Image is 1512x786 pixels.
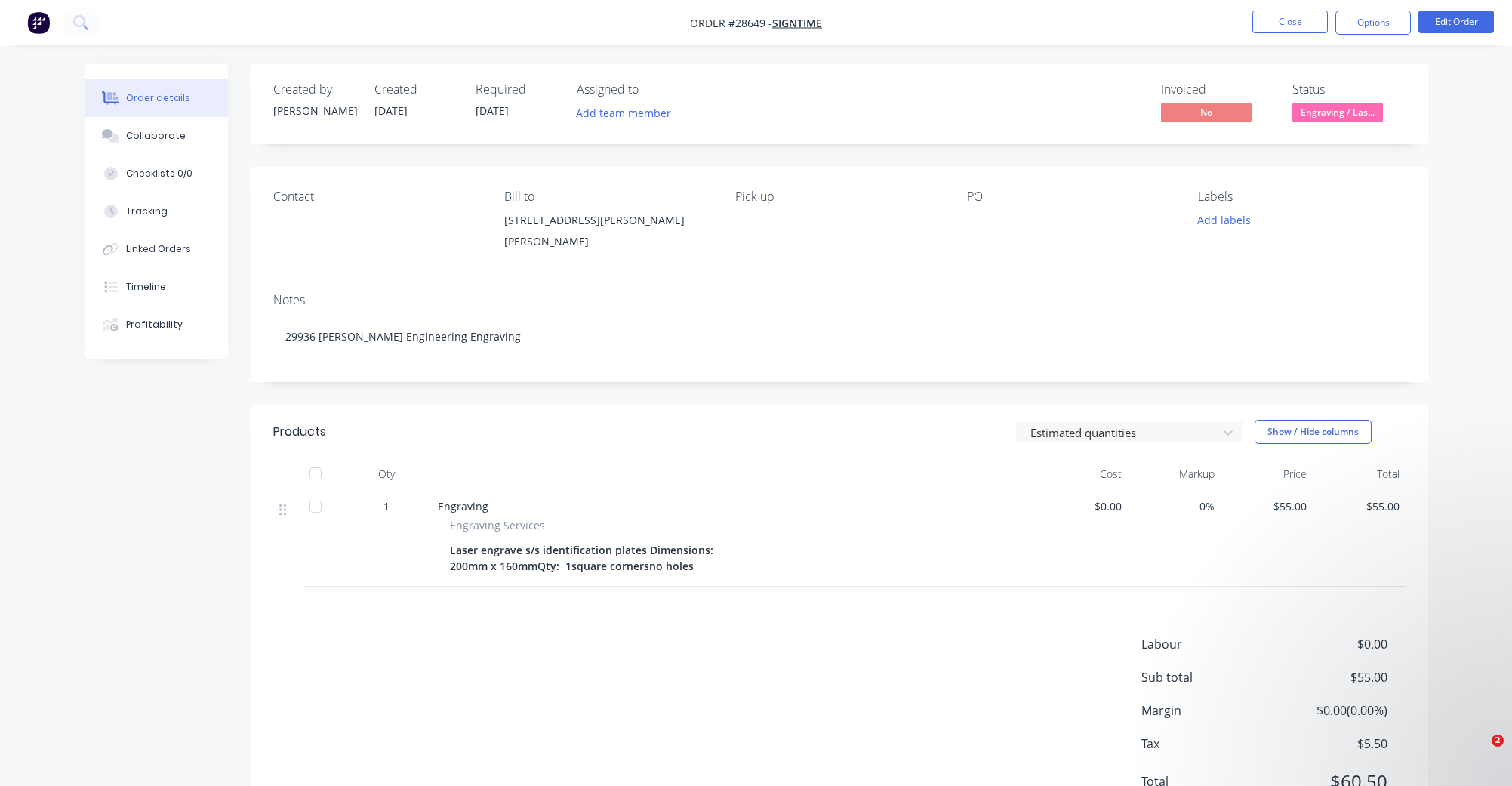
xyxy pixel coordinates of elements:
[1292,103,1383,122] span: Engraving / Las...
[1141,635,1276,653] span: Labour
[126,129,186,143] div: Collaborate
[27,11,50,34] img: Factory
[85,193,228,230] button: Tracking
[1492,735,1504,747] span: 2
[772,16,822,30] a: SignTime
[438,499,488,513] span: Engraving
[450,517,545,533] span: Engraving Services
[1141,701,1276,720] span: Margin
[383,498,390,514] span: 1
[126,205,168,218] div: Tracking
[126,280,166,294] div: Timeline
[126,91,190,105] div: Order details
[85,155,228,193] button: Checklists 0/0
[273,313,1406,359] div: 29936 [PERSON_NAME] Engineering Engraving
[85,79,228,117] button: Order details
[1128,459,1221,489] div: Markup
[476,82,559,97] div: Required
[1292,103,1383,125] button: Engraving / Las...
[374,82,457,97] div: Created
[1252,11,1328,33] button: Close
[476,103,509,118] span: [DATE]
[1461,735,1497,771] iframe: Intercom live chat
[126,318,183,331] div: Profitability
[1418,11,1494,33] button: Edit Order
[341,459,432,489] div: Qty
[1141,735,1276,753] span: Tax
[504,210,711,258] div: [STREET_ADDRESS][PERSON_NAME][PERSON_NAME]
[1255,420,1372,444] button: Show / Hide columns
[967,190,1174,204] div: PO
[735,190,942,204] div: Pick up
[126,167,192,180] div: Checklists 0/0
[273,103,356,119] div: [PERSON_NAME]
[85,117,228,155] button: Collaborate
[1161,82,1274,97] div: Invoiced
[504,190,711,204] div: Bill to
[273,293,1406,307] div: Notes
[450,539,752,577] div: Laser engrave s/s identification plates Dimensions: 200mm x 160mmQty: 1square cornersno holes
[690,16,772,30] span: Order #28649 -
[85,230,228,268] button: Linked Orders
[1161,103,1252,122] span: No
[504,210,711,252] div: [STREET_ADDRESS][PERSON_NAME][PERSON_NAME]
[1042,498,1122,514] span: $0.00
[273,82,356,97] div: Created by
[568,103,679,123] button: Add team member
[1335,11,1411,35] button: Options
[85,268,228,306] button: Timeline
[374,103,408,118] span: [DATE]
[1275,735,1387,753] span: $5.50
[577,103,679,123] button: Add team member
[273,423,326,441] div: Products
[273,190,480,204] div: Contact
[1190,210,1259,230] button: Add labels
[1292,82,1406,97] div: Status
[577,82,728,97] div: Assigned to
[1198,190,1405,204] div: Labels
[85,306,228,344] button: Profitability
[126,242,191,256] div: Linked Orders
[1134,498,1215,514] span: 0%
[1036,459,1129,489] div: Cost
[1141,668,1276,686] span: Sub total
